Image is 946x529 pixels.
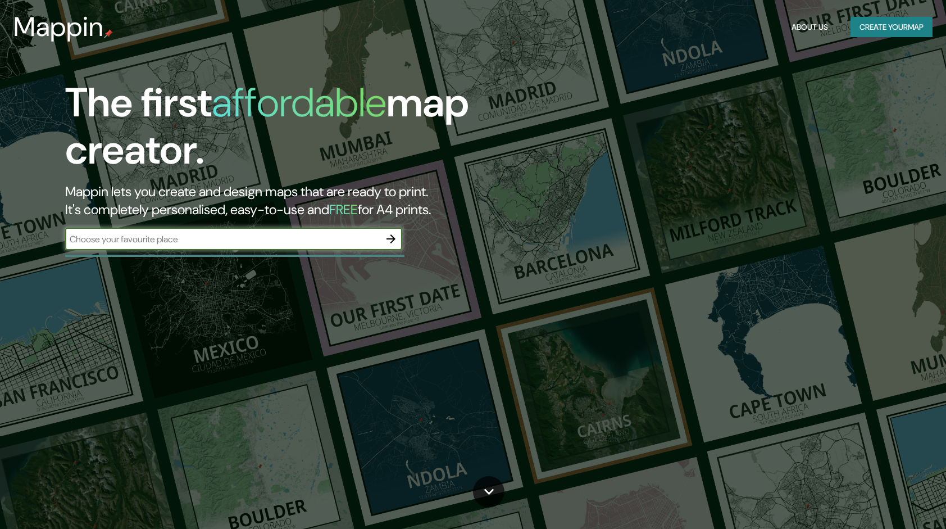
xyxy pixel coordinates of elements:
h5: FREE [329,201,358,218]
img: mappin-pin [104,29,113,38]
h1: The first map creator. [65,79,538,183]
h1: affordable [212,76,386,129]
button: About Us [787,17,833,38]
button: Create yourmap [851,17,933,38]
input: Choose your favourite place [65,233,380,246]
h2: Mappin lets you create and design maps that are ready to print. It's completely personalised, eas... [65,183,538,219]
h3: Mappin [13,11,104,43]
